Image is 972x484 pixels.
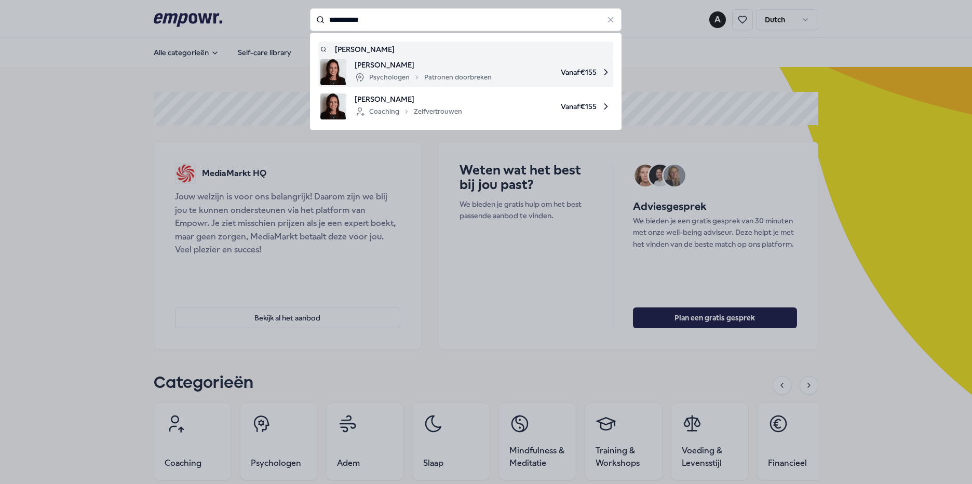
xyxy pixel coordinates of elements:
[320,93,611,119] a: product image[PERSON_NAME]CoachingZelfvertrouwenVanaf€155
[310,8,622,31] input: Search for products, categories or subcategories
[470,93,611,119] span: Vanaf € 155
[320,93,346,119] img: product image
[355,93,462,105] span: [PERSON_NAME]
[355,105,462,118] div: Coaching Zelfvertrouwen
[320,44,611,55] a: [PERSON_NAME]
[320,59,611,85] a: product image[PERSON_NAME]PsychologenPatronen doorbrekenVanaf€155
[355,71,492,84] div: Psychologen Patronen doorbreken
[355,59,492,71] span: [PERSON_NAME]
[320,59,346,85] img: product image
[500,59,611,85] span: Vanaf € 155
